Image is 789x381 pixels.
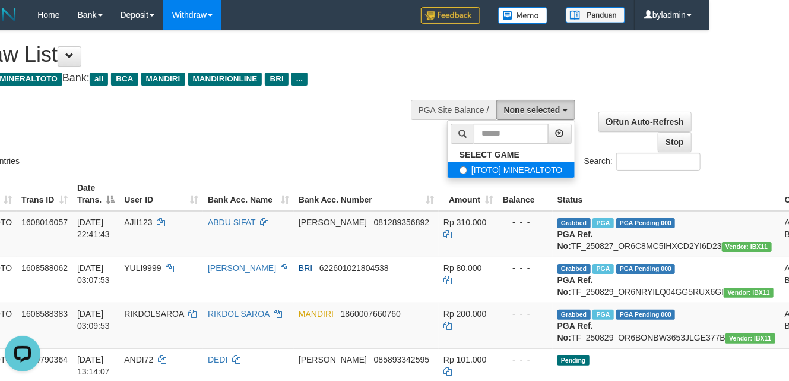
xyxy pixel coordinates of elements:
[77,218,110,239] span: [DATE] 22:41:43
[111,73,138,86] span: BCA
[503,308,548,320] div: - - -
[124,355,153,364] span: ANDI72
[21,263,68,273] span: 1608588062
[498,177,553,211] th: Balance
[460,150,519,159] b: SELECT GAME
[566,7,625,23] img: panduan.png
[557,275,593,297] b: PGA Ref. No:
[21,218,68,227] span: 1608016057
[265,73,288,86] span: BRI
[503,354,548,366] div: - - -
[616,153,701,171] input: Search:
[208,263,276,273] a: [PERSON_NAME]
[503,216,548,228] div: - - -
[77,355,110,376] span: [DATE] 13:14:07
[448,147,575,162] a: SELECT GAME
[443,218,486,227] span: Rp 310.000
[421,7,480,24] img: Feedback.jpg
[557,310,591,320] span: Grabbed
[553,211,780,257] td: TF_250827_OR6C8MC5IHXCD2YI6D23
[592,218,613,228] span: Marked by bylanggota2
[124,309,183,319] span: RIKDOLSAROA
[119,177,203,211] th: User ID: activate to sort column ascending
[658,132,692,152] a: Stop
[616,218,676,228] span: PGA Pending
[124,263,161,273] span: YULI9999
[208,218,255,227] a: ABDU SIFAT
[439,177,498,211] th: Amount: activate to sort column ascending
[291,73,308,86] span: ...
[77,263,110,285] span: [DATE] 03:07:53
[584,153,701,171] label: Search:
[17,177,72,211] th: Trans ID: activate to sort column ascending
[722,242,772,252] span: Vendor URL: https://order6.1velocity.biz
[557,218,591,228] span: Grabbed
[299,355,367,364] span: [PERSON_NAME]
[557,229,593,251] b: PGA Ref. No:
[616,264,676,274] span: PGA Pending
[72,177,119,211] th: Date Trans.: activate to sort column descending
[553,257,780,303] td: TF_250829_OR6NRYILQ04GG5RUX6GI
[443,263,482,273] span: Rp 80.000
[90,73,108,86] span: all
[374,355,429,364] span: Copy 085893342595 to clipboard
[208,309,270,319] a: RIKDOL SAROA
[724,288,774,298] span: Vendor URL: https://order6.1velocity.biz
[77,309,110,330] span: [DATE] 03:09:53
[498,7,548,24] img: Button%20Memo.svg
[188,73,262,86] span: MANDIRIONLINE
[503,262,548,274] div: - - -
[598,112,692,132] a: Run Auto-Refresh
[319,263,389,273] span: Copy 622601021804538 to clipboard
[504,105,560,115] span: None selected
[208,355,227,364] a: DEDI
[5,5,40,40] button: Open LiveChat chat widget
[141,73,185,86] span: MANDIRI
[448,162,575,178] label: [ITOTO] MINERALTOTO
[299,218,367,227] span: [PERSON_NAME]
[553,177,780,211] th: Status
[557,264,591,274] span: Grabbed
[299,309,334,319] span: MANDIRI
[294,177,439,211] th: Bank Acc. Number: activate to sort column ascending
[592,264,613,274] span: Marked by bylanggota2
[443,309,486,319] span: Rp 200.000
[443,355,486,364] span: Rp 101.000
[374,218,429,227] span: Copy 081289356892 to clipboard
[725,333,775,344] span: Vendor URL: https://order6.1velocity.biz
[553,303,780,348] td: TF_250829_OR6BONBW3653JLGE377B
[203,177,294,211] th: Bank Acc. Name: activate to sort column ascending
[592,310,613,320] span: Marked by bylanggota2
[557,321,593,342] b: PGA Ref. No:
[496,100,575,120] button: None selected
[124,218,152,227] span: AJII123
[341,309,401,319] span: Copy 1860007660760 to clipboard
[299,263,312,273] span: BRI
[557,355,590,366] span: Pending
[411,100,496,120] div: PGA Site Balance /
[616,310,676,320] span: PGA Pending
[21,309,68,319] span: 1608588383
[460,166,467,174] input: [ITOTO] MINERALTOTO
